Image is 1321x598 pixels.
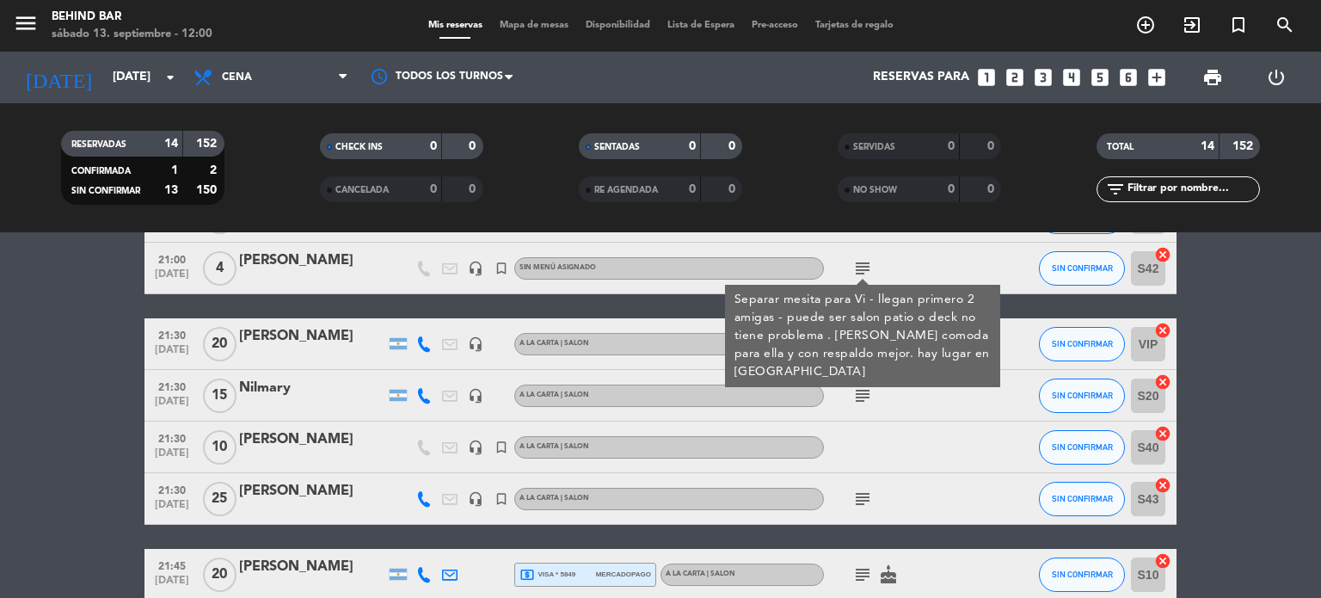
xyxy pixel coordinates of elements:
[1039,482,1125,516] button: SIN CONFIRMAR
[494,261,509,276] i: turned_in_not
[1039,430,1125,465] button: SIN CONFIRMAR
[689,183,696,195] strong: 0
[519,443,589,450] span: A LA CARTA | SALON
[203,430,237,465] span: 10
[420,21,491,30] span: Mis reservas
[728,183,739,195] strong: 0
[222,71,252,83] span: Cena
[1039,379,1125,413] button: SIN CONFIRMAR
[659,21,743,30] span: Lista de Espera
[1052,339,1113,348] span: SIN CONFIRMAR
[519,495,589,502] span: A LA CARTA | SALON
[71,167,131,176] span: CONFIRMADA
[1202,67,1223,88] span: print
[1107,143,1134,151] span: TOTAL
[1039,327,1125,361] button: SIN CONFIRMAR
[1182,15,1202,35] i: exit_to_app
[878,564,899,585] i: cake
[1060,66,1083,89] i: looks_4
[1052,570,1113,579] span: SIN CONFIRMAR
[203,327,237,361] span: 20
[1146,66,1168,89] i: add_box
[203,482,237,516] span: 25
[948,140,955,152] strong: 0
[469,183,479,195] strong: 0
[1154,246,1171,263] i: cancel
[666,570,735,577] span: A LA CARTA | SALON
[430,140,437,152] strong: 0
[203,379,237,413] span: 15
[494,440,509,455] i: turned_in_not
[519,391,589,398] span: A LA CARTA | SALON
[239,480,385,502] div: [PERSON_NAME]
[975,66,998,89] i: looks_one
[1032,66,1054,89] i: looks_3
[1154,425,1171,442] i: cancel
[239,556,385,578] div: [PERSON_NAME]
[852,564,873,585] i: subject
[430,183,437,195] strong: 0
[164,184,178,196] strong: 13
[948,183,955,195] strong: 0
[151,396,194,416] span: [DATE]
[853,143,895,151] span: SERVIDAS
[468,440,483,455] i: headset_mic
[1039,558,1125,592] button: SIN CONFIRMAR
[596,569,651,580] span: mercadopago
[1275,15,1295,35] i: search
[239,325,385,348] div: [PERSON_NAME]
[1089,66,1111,89] i: looks_5
[203,251,237,286] span: 4
[335,143,383,151] span: CHECK INS
[151,376,194,396] span: 21:30
[1117,66,1140,89] i: looks_6
[151,324,194,344] span: 21:30
[468,336,483,352] i: headset_mic
[151,479,194,499] span: 21:30
[151,555,194,575] span: 21:45
[519,567,535,583] i: local_atm
[852,258,873,279] i: subject
[1039,251,1125,286] button: SIN CONFIRMAR
[1135,15,1156,35] i: add_circle_outline
[239,250,385,272] div: [PERSON_NAME]
[71,140,126,149] span: RESERVADAS
[151,499,194,519] span: [DATE]
[594,143,640,151] span: SENTADAS
[171,164,178,176] strong: 1
[196,138,220,150] strong: 152
[196,184,220,196] strong: 150
[728,140,739,152] strong: 0
[468,388,483,404] i: headset_mic
[1052,442,1113,452] span: SIN CONFIRMAR
[151,447,194,467] span: [DATE]
[203,558,237,592] span: 20
[151,428,194,447] span: 21:30
[519,567,575,583] span: visa * 5849
[1154,373,1171,391] i: cancel
[734,291,992,381] div: Separar mesita para Vi - llegan primero 2 amigas - puede ser salon patio o deck no tiene problema...
[873,71,969,84] span: Reservas para
[1052,391,1113,400] span: SIN CONFIRMAR
[987,183,998,195] strong: 0
[1232,140,1256,152] strong: 152
[1126,180,1259,199] input: Filtrar por nombre...
[469,140,479,152] strong: 0
[743,21,807,30] span: Pre-acceso
[13,59,104,96] i: [DATE]
[594,186,658,194] span: RE AGENDADA
[1052,494,1113,503] span: SIN CONFIRMAR
[1228,15,1249,35] i: turned_in_not
[1266,67,1287,88] i: power_settings_new
[852,385,873,406] i: subject
[1154,552,1171,570] i: cancel
[52,26,212,43] div: sábado 13. septiembre - 12:00
[1154,477,1171,494] i: cancel
[491,21,577,30] span: Mapa de mesas
[1154,322,1171,339] i: cancel
[577,21,659,30] span: Disponibilidad
[519,340,589,347] span: A LA CARTA | SALON
[987,140,998,152] strong: 0
[1244,52,1308,103] div: LOG OUT
[468,491,483,507] i: headset_mic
